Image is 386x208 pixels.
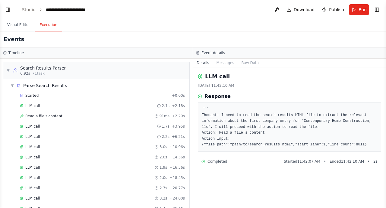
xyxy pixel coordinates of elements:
[169,186,185,190] span: + 20.77s
[25,114,62,119] span: Read a file's content
[4,5,12,14] button: Show left sidebar
[20,71,30,76] span: 6.92s
[160,114,169,119] span: 91ms
[207,159,227,164] span: Completed
[373,5,381,14] button: Show right sidebar
[172,134,185,139] span: + 6.21s
[202,106,377,148] pre: ``` Thought: I need to read the search results HTML file to extract the relevant information abou...
[25,175,40,180] span: LLM call
[172,93,185,98] span: + 0.00s
[25,145,40,149] span: LLM call
[349,4,369,15] button: Run
[25,186,40,190] span: LLM call
[6,68,10,73] span: ▼
[324,159,326,164] span: •
[330,159,364,164] span: Ended 11:42:10 AM
[205,72,230,81] h2: LLM call
[162,103,169,108] span: 2.1s
[169,196,185,201] span: + 24.00s
[25,93,39,98] span: Started
[4,35,24,44] h2: Events
[169,155,185,160] span: + 14.36s
[319,4,346,15] button: Publish
[11,83,14,88] span: ▼
[160,196,167,201] span: 3.2s
[25,124,40,129] span: LLM call
[169,145,185,149] span: + 10.96s
[25,134,40,139] span: LLM call
[23,83,67,89] span: Parse Search Results
[162,124,169,129] span: 1.7s
[294,7,315,13] span: Download
[238,59,262,67] button: Raw Data
[25,103,40,108] span: LLM call
[162,134,169,139] span: 2.2s
[8,50,24,55] h3: Timeline
[213,59,238,67] button: Messages
[172,103,185,108] span: + 2.18s
[22,7,86,13] nav: breadcrumb
[172,124,185,129] span: + 3.95s
[160,155,167,160] span: 2.0s
[169,165,185,170] span: + 16.36s
[25,155,40,160] span: LLM call
[160,145,167,149] span: 3.0s
[201,50,225,55] h3: Event details
[284,159,320,164] span: Started 11:42:07 AM
[2,19,35,31] button: Visual Editor
[193,59,213,67] button: Details
[35,19,62,31] button: Execution
[160,175,167,180] span: 2.0s
[20,65,66,71] div: Search Results Parser
[368,159,370,164] span: •
[204,93,231,100] h3: Response
[284,4,317,15] button: Download
[160,165,167,170] span: 1.9s
[33,71,45,76] span: • 1 task
[373,159,378,164] span: 2 s
[160,186,167,190] span: 2.3s
[198,83,381,88] div: [DATE] 11:42:10 AM
[172,114,185,119] span: + 2.29s
[25,165,40,170] span: LLM call
[329,7,344,13] span: Publish
[25,196,40,201] span: LLM call
[359,7,367,13] span: Run
[22,7,36,12] a: Studio
[169,175,185,180] span: + 18.45s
